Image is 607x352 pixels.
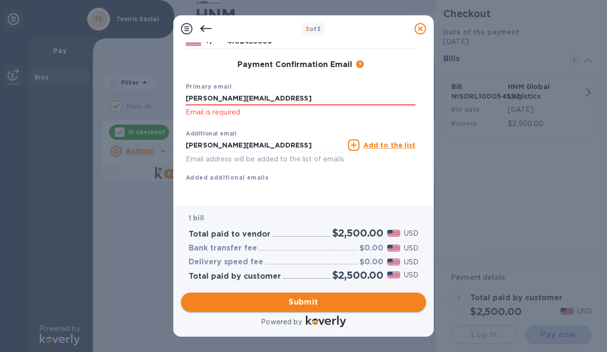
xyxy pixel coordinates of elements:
h3: Total paid to vendor [189,230,270,239]
label: Additional email [186,131,236,137]
img: USD [387,245,400,251]
p: Powered by [261,317,302,327]
img: USD [387,272,400,278]
b: Primary email [186,83,232,90]
span: 3 [305,25,309,33]
b: Added additional emails [186,174,269,181]
input: Enter additional email [186,138,344,152]
h2: $2,500.00 [332,269,383,281]
h3: Bank transfer fee [189,244,257,253]
h3: $0.00 [360,244,383,253]
h3: Payment Confirmation Email [237,60,352,69]
h3: Total paid by customer [189,272,281,281]
img: Logo [306,316,346,327]
img: USD [387,259,400,265]
h2: $2,500.00 [332,227,383,239]
u: Add to the list [363,141,416,149]
span: Submit [189,296,418,308]
p: USD [404,243,418,253]
h3: Delivery speed fee [189,258,263,267]
button: Submit [181,293,426,312]
img: USD [387,230,400,237]
p: USD [404,270,418,280]
p: USD [404,228,418,238]
p: USD [404,257,418,267]
b: 1 bill [189,214,204,222]
input: Enter your primary name [186,91,416,106]
p: Email is required [186,107,416,118]
p: Email address will be added to the list of emails [186,154,344,165]
h3: $0.00 [360,258,383,267]
b: of 3 [305,25,321,33]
